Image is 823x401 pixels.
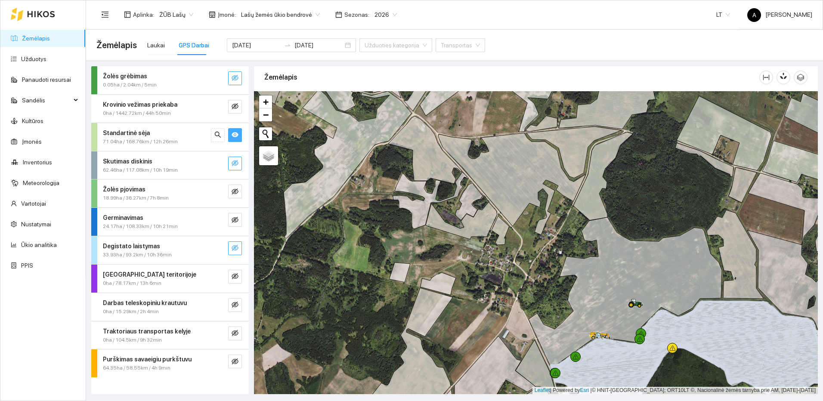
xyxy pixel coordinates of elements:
span: eye-invisible [232,74,238,83]
span: 0ha / 104.5km / 9h 32min [103,336,162,344]
button: menu-fold [96,6,114,23]
span: 0.05ha / 2.04km / 5min [103,81,157,89]
div: Žolės grėbimas0.05ha / 2.04km / 5mineye-invisible [91,66,249,94]
span: to [284,42,291,49]
a: Leaflet [535,387,550,393]
span: eye-invisible [232,160,238,168]
strong: Skutimas diskinis [103,158,152,165]
strong: Standartinė sėja [103,130,150,136]
div: Darbas teleskopiniu krautuvu0ha / 15.29km / 2h 4mineye-invisible [91,293,249,321]
button: eye-invisible [228,298,242,312]
div: [GEOGRAPHIC_DATA] teritorijoje0ha / 78.17km / 13h 6mineye-invisible [91,265,249,293]
button: eye [228,128,242,142]
span: 0ha / 15.29km / 2h 4min [103,308,159,316]
div: Žolės pjovimas18.99ha / 36.27km / 7h 8mineye-invisible [91,179,249,207]
strong: Žolės pjovimas [103,186,145,193]
span: 0ha / 78.17km / 13h 6min [103,279,161,287]
span: 18.99ha / 36.27km / 7h 8min [103,194,169,202]
strong: Krovinio vežimas priekaba [103,101,177,108]
span: Įmonė : [218,10,236,19]
div: Germinavimas24.17ha / 108.33km / 10h 21mineye-invisible [91,208,249,236]
div: Purškimas savaeigiu purkštuvu64.35ha / 58.55km / 4h 9mineye-invisible [91,349,249,377]
span: eye-invisible [232,188,238,196]
input: Pradžios data [232,40,281,50]
a: Panaudoti resursai [22,76,71,83]
button: search [211,128,225,142]
a: Layers [259,146,278,165]
button: column-width [759,71,773,84]
button: eye-invisible [228,100,242,114]
a: PPIS [21,262,33,269]
button: eye-invisible [228,157,242,170]
div: GPS Darbai [179,40,209,50]
div: Traktoriaus transportas kelyje0ha / 104.5km / 9h 32mineye-invisible [91,321,249,349]
strong: Traktoriaus transportas kelyje [103,328,191,335]
span: Sandėlis [22,92,71,109]
button: eye-invisible [228,355,242,368]
span: eye-invisible [232,103,238,111]
span: eye-invisible [232,273,238,281]
a: Ūkio analitika [21,241,57,248]
span: − [263,109,269,120]
span: Žemėlapis [96,38,137,52]
span: 33.93ha / 93.2km / 10h 36min [103,251,172,259]
div: Laukai [147,40,165,50]
span: 24.17ha / 108.33km / 10h 21min [103,222,178,231]
span: eye-invisible [232,216,238,225]
button: eye-invisible [228,241,242,255]
strong: Žolės grėbimas [103,73,147,80]
span: [PERSON_NAME] [747,11,812,18]
button: eye-invisible [228,213,242,227]
span: 62.46ha / 117.08km / 10h 19min [103,166,178,174]
span: 2026 [374,8,397,21]
a: Zoom in [259,96,272,108]
span: eye-invisible [232,358,238,366]
a: Vartotojai [21,200,46,207]
span: shop [209,11,216,18]
a: Inventorius [23,159,52,166]
span: ŽŪB Lašų [159,8,193,21]
span: Lašų žemės ūkio bendrovė [241,8,320,21]
span: eye-invisible [232,301,238,309]
span: | [591,387,592,393]
span: layout [124,11,131,18]
span: + [263,96,269,107]
span: eye [232,131,238,139]
span: menu-fold [101,11,109,19]
span: LT [716,8,730,21]
div: Degistato laistymas33.93ha / 93.2km / 10h 36mineye-invisible [91,236,249,264]
span: swap-right [284,42,291,49]
div: Žemėlapis [264,65,759,89]
strong: Purškimas savaeigiu purkštuvu [103,356,192,363]
a: Esri [580,387,589,393]
div: Krovinio vežimas priekaba0ha / 1442.72km / 44h 50mineye-invisible [91,95,249,123]
a: Zoom out [259,108,272,121]
span: column-width [760,74,773,81]
span: calendar [335,11,342,18]
span: Sezonas : [344,10,369,19]
span: Aplinka : [133,10,154,19]
input: Pabaigos data [294,40,343,50]
span: 0ha / 1442.72km / 44h 50min [103,109,171,117]
button: Initiate a new search [259,127,272,140]
a: Nustatymai [21,221,51,228]
button: eye-invisible [228,185,242,198]
span: 64.35ha / 58.55km / 4h 9min [103,364,170,372]
span: search [214,131,221,139]
span: A [752,8,756,22]
span: eye-invisible [232,330,238,338]
strong: [GEOGRAPHIC_DATA] teritorijoje [103,271,196,278]
a: Kultūros [22,117,43,124]
a: Užduotys [21,56,46,62]
button: eye-invisible [228,71,242,85]
a: Įmonės [22,138,42,145]
button: eye-invisible [228,327,242,340]
div: | Powered by © HNIT-[GEOGRAPHIC_DATA]; ORT10LT ©, Nacionalinė žemės tarnyba prie AM, [DATE]-[DATE] [532,387,818,394]
strong: Degistato laistymas [103,243,160,250]
span: 71.04ha / 168.76km / 12h 26min [103,138,178,146]
a: Meteorologija [23,179,59,186]
div: Standartinė sėja71.04ha / 168.76km / 12h 26minsearcheye [91,123,249,151]
button: eye-invisible [228,270,242,284]
strong: Darbas teleskopiniu krautuvu [103,299,187,306]
div: Skutimas diskinis62.46ha / 117.08km / 10h 19mineye-invisible [91,151,249,179]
